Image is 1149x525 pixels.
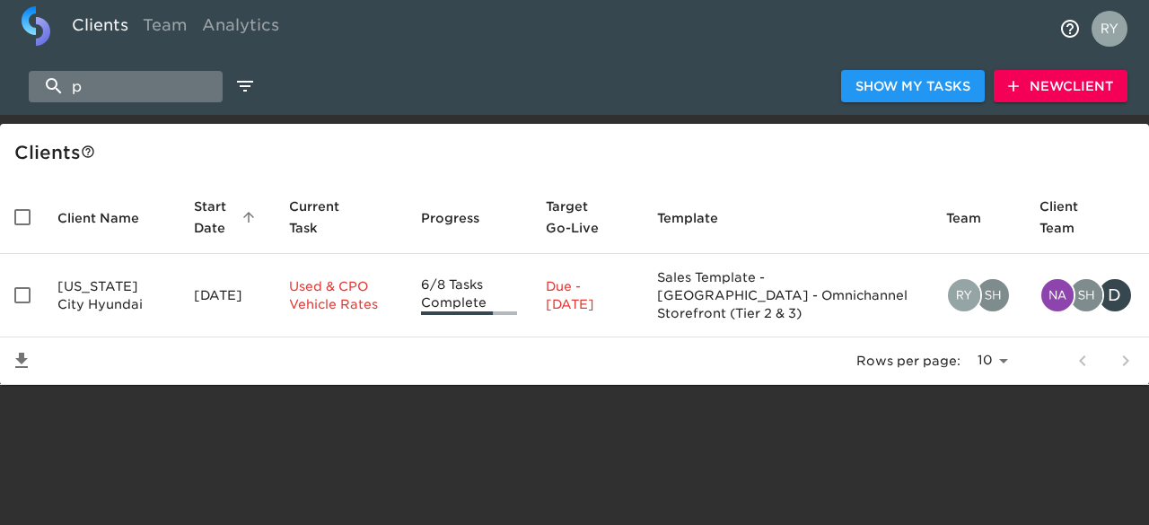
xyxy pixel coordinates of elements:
button: NewClient [994,70,1127,103]
td: [DATE] [180,254,275,337]
span: Client Name [57,207,162,229]
td: [US_STATE] City Hyundai [43,254,180,337]
td: Sales Template - [GEOGRAPHIC_DATA] - Omnichannel Storefront (Tier 2 & 3) [643,254,931,337]
img: naresh.bodla@cdk.com [1041,279,1074,311]
svg: This is a list of all of your clients and clients shared with you [81,144,95,159]
a: Team [136,6,195,50]
span: Team [946,207,1004,229]
a: Clients [65,6,136,50]
span: Template [657,207,741,229]
p: Used & CPO Vehicle Rates [289,277,392,313]
span: Progress [421,207,503,229]
td: 6/8 Tasks Complete [407,254,532,337]
div: D [1097,277,1133,313]
img: logo [22,6,50,46]
span: New Client [1008,75,1113,98]
span: Target Go-Live [546,196,628,239]
div: Client s [14,138,1142,167]
a: Analytics [195,6,286,50]
img: shashikar.shamboor@cdk.com [977,279,1009,311]
div: ryan.dale@roadster.com, shashikar.shamboor@cdk.com [946,277,1011,313]
img: shashikar.shamboor@cdk.com [1070,279,1102,311]
button: Show My Tasks [841,70,985,103]
span: Show My Tasks [855,75,970,98]
p: Rows per page: [856,352,960,370]
span: Client Team [1039,196,1135,239]
input: search [29,71,223,102]
span: Calculated based on the start date and the duration of all Tasks contained in this Hub. [546,196,605,239]
span: This is the next Task in this Hub that should be completed [289,196,369,239]
img: ryan.dale@roadster.com [948,279,980,311]
select: rows per page [968,347,1014,374]
img: Profile [1092,11,1127,47]
span: Current Task [289,196,392,239]
button: edit [230,71,260,101]
button: notifications [1048,7,1092,50]
div: naresh.bodla@cdk.com, shashikar.shamboor@cdk.com, dyoung@kansascityhyundai.com [1039,277,1135,313]
span: Start Date [194,196,260,239]
p: Due - [DATE] [546,277,628,313]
